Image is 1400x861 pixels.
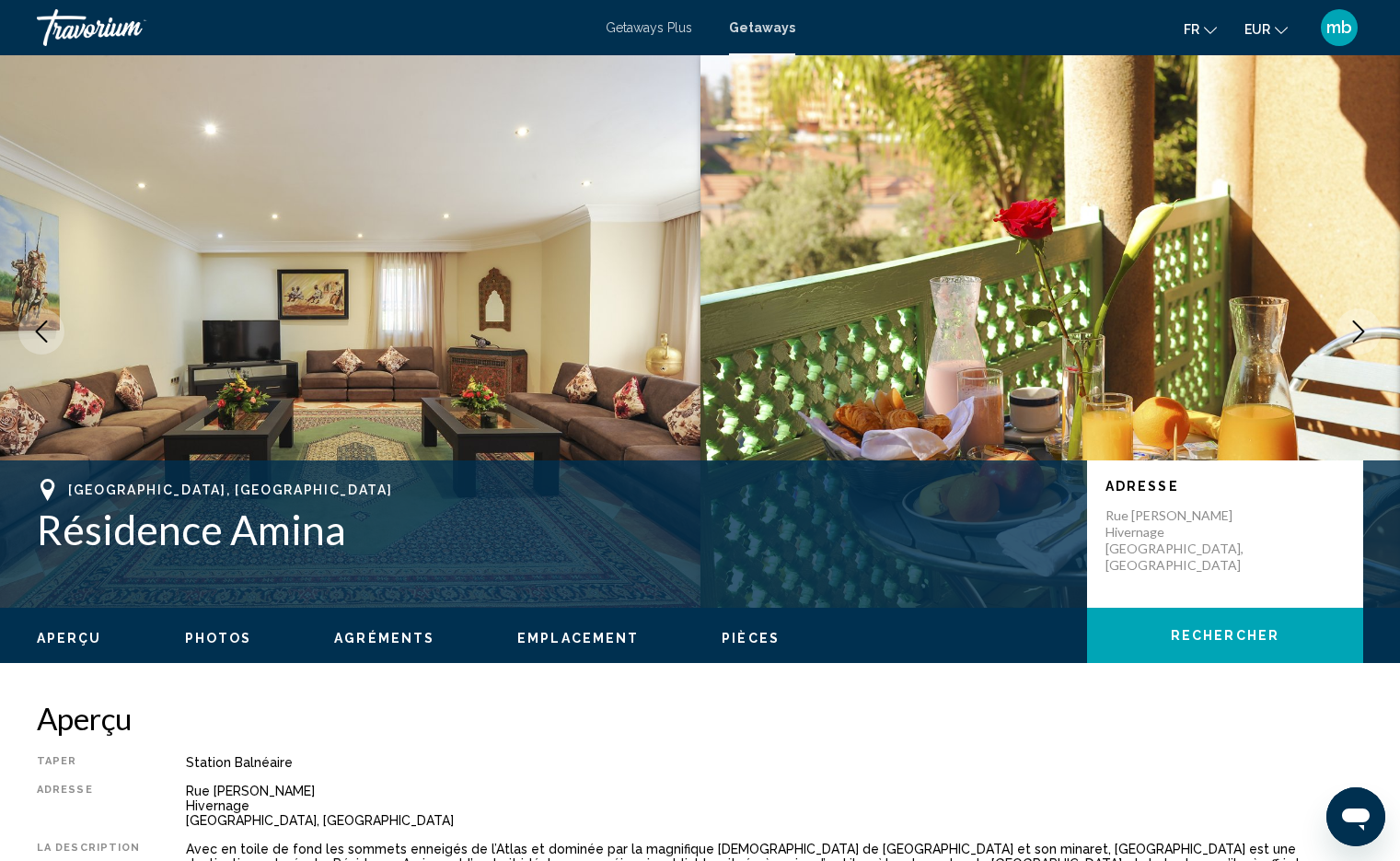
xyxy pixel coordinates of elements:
[729,20,795,35] a: Getaways
[1244,22,1270,37] span: EUR
[186,784,1363,828] div: Rue [PERSON_NAME] Hivernage [GEOGRAPHIC_DATA], [GEOGRAPHIC_DATA]
[37,755,140,770] div: Taper
[37,9,587,46] a: Travorium
[37,784,140,828] div: Adresse
[185,630,252,646] button: Photos
[1336,308,1382,355] button: Next image
[1105,507,1253,574] p: Rue [PERSON_NAME] Hivernage [GEOGRAPHIC_DATA], [GEOGRAPHIC_DATA]
[1244,16,1288,42] button: Change currency
[18,308,64,355] button: Previous image
[37,700,1363,737] h2: Aperçu
[185,631,252,646] span: Photos
[334,630,434,646] button: Agréments
[186,755,1363,770] div: Station balnéaire
[1171,629,1279,644] span: Rechercher
[68,483,392,497] span: [GEOGRAPHIC_DATA], [GEOGRAPHIC_DATA]
[722,631,780,646] span: Pièces
[1184,16,1217,42] button: Change language
[1105,479,1345,494] p: Adresse
[1087,608,1363,663] button: Rechercher
[1326,18,1352,37] span: mb
[334,631,434,646] span: Agréments
[37,506,1069,553] h1: Résidence Amina
[37,631,102,646] span: Aperçu
[1315,8,1363,47] button: User Menu
[517,631,639,646] span: Emplacement
[37,630,102,646] button: Aperçu
[722,630,780,646] button: Pièces
[1184,22,1199,37] span: fr
[517,630,639,646] button: Emplacement
[1326,787,1385,846] iframe: Bouton de lancement de la fenêtre de messagerie
[606,20,692,35] a: Getaways Plus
